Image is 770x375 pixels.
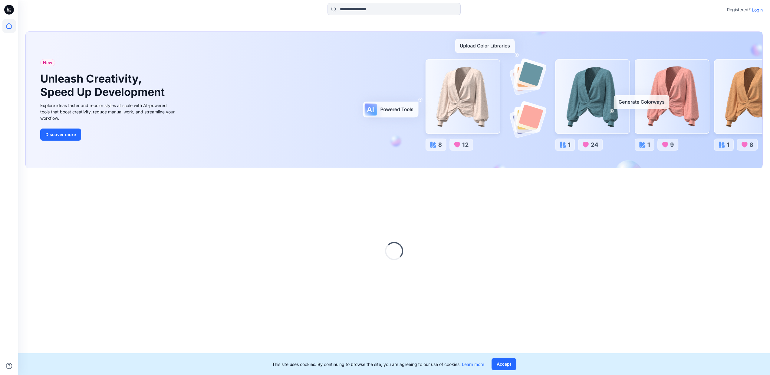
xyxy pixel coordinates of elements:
[43,59,52,66] span: New
[272,361,484,367] p: This site uses cookies. By continuing to browse the site, you are agreeing to our use of cookies.
[752,7,763,13] p: Login
[462,362,484,367] a: Learn more
[40,102,176,121] div: Explore ideas faster and recolor styles at scale with AI-powered tools that boost creativity, red...
[727,6,751,13] p: Registered?
[492,358,516,370] button: Accept
[40,129,81,141] button: Discover more
[40,129,176,141] a: Discover more
[40,72,167,98] h1: Unleash Creativity, Speed Up Development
